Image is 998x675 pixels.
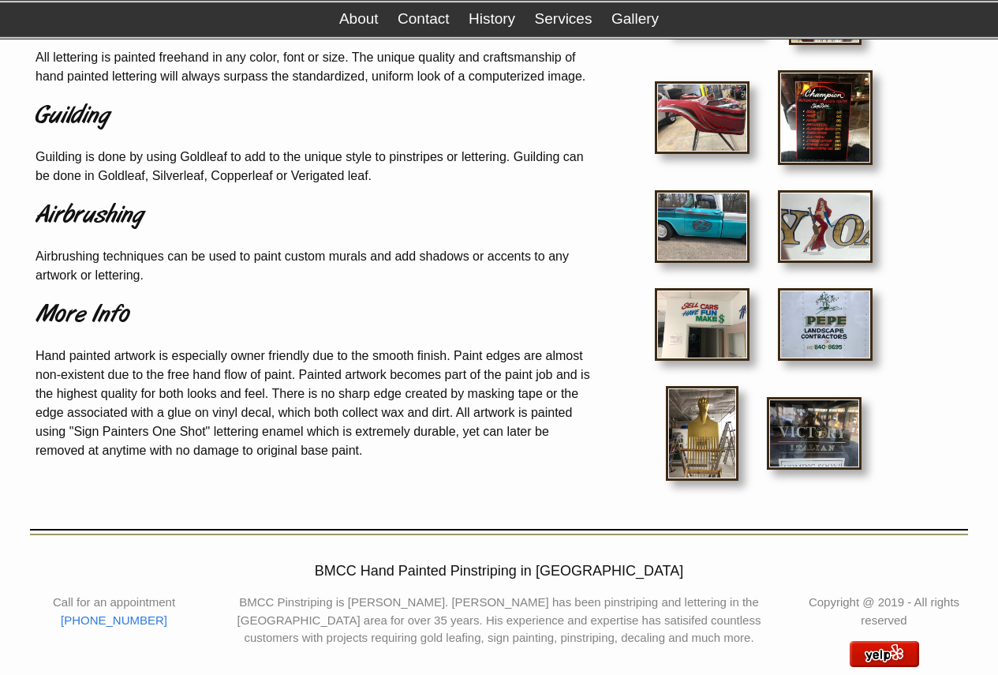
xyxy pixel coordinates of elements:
a: Contact [398,10,449,27]
a: [PHONE_NUMBER] [61,613,167,627]
a: About [339,10,379,27]
a: Airbrushing [36,197,594,235]
img: IMG_2357.jpg [767,397,862,470]
a: Guilding [36,98,594,136]
a: History [469,10,515,27]
p: Airbrushing techniques can be used to paint custom murals and add shadows or accents to any artwo... [36,247,594,285]
p: All lettering is painted freehand in any color, font or size. The unique quality and craftsmanshi... [36,48,594,86]
li: Call for an appointment [24,594,204,612]
img: IMG_1071.jpg [666,386,738,481]
img: IMG_2550.jpg [778,190,873,263]
img: BMCC Hand Painted Pinstriping [850,641,919,667]
p: BMCC Pinstriping is [PERSON_NAME]. [PERSON_NAME] has been pinstriping and lettering in the [GEOGR... [216,594,782,647]
h2: BMCC Hand Painted Pinstriping in [GEOGRAPHIC_DATA] [24,561,974,582]
p: Guilding is done by using Goldleaf to add to the unique style to pinstripes or lettering. Guildin... [36,148,594,186]
img: IMG_3465.jpg [655,190,749,263]
img: IMG_3795.jpg [655,288,749,361]
p: Copyright @ 2019 - All rights reserved [794,594,974,629]
img: IMG_4294.jpg [778,70,873,165]
img: IMG_2395.jpg [778,288,873,361]
a: Services [535,10,592,27]
img: IMG_2632.jpg [655,81,749,154]
a: Gallery [611,10,659,27]
h1: More Info [36,297,594,335]
p: Hand painted artwork is especially owner friendly due to the smooth finish. Paint edges are almos... [36,347,594,460]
